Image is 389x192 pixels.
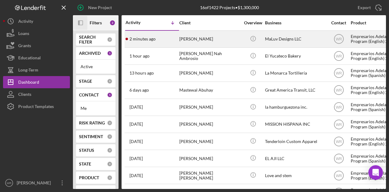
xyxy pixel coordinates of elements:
text: WR [7,181,12,185]
div: [PERSON_NAME] [179,150,240,166]
div: Dashboard [18,76,39,90]
div: New Project [88,2,112,14]
b: RISK RATING [79,120,105,125]
time: 2025-08-20 17:52 [129,37,156,41]
time: 2025-08-12 19:41 [129,122,143,127]
div: 0 [107,37,112,42]
text: WR [336,71,342,75]
div: 0 [107,148,112,153]
div: la hamburguezona inc. [265,99,326,115]
div: [PERSON_NAME] Nah Ambrosio [179,48,240,64]
div: Open Intercom Messenger [368,165,383,180]
div: 2 [109,20,115,26]
div: 16 of 1422 Projects • $1,300,000 [200,5,259,10]
div: 0 [107,120,112,126]
time: 2025-08-14 11:32 [129,88,149,93]
b: SEARCH FILTER [79,35,107,44]
button: WR[PERSON_NAME] [3,177,70,189]
button: Educational [3,52,70,64]
div: Overview [242,20,264,25]
text: WR [336,122,342,127]
b: STATUS [79,148,94,153]
div: Great America Transit, LLC [265,82,326,98]
div: Business [265,20,326,25]
div: Tenderloin Custom Apparel [265,133,326,149]
div: Activity [18,15,33,29]
b: SENTIMENT [79,134,103,139]
text: WR [336,156,342,161]
b: CONTACT [79,93,99,97]
b: ARCHIVED [79,51,101,56]
div: Product Templates [18,100,54,114]
div: [PERSON_NAME] [179,65,240,81]
b: PRODUCT [79,175,99,180]
div: MISSION HISPANA INC [265,116,326,132]
div: 0 [107,79,112,84]
div: Educational [18,52,41,65]
b: STATE [79,162,91,166]
time: 2025-08-13 19:21 [129,105,143,110]
div: [PERSON_NAME] [179,31,240,47]
div: Active [81,64,111,69]
button: Activity [3,15,70,27]
div: MaLuv Designs LLC [265,31,326,47]
text: WR [336,139,342,144]
div: 0 [107,175,112,180]
text: WR [336,88,342,93]
button: Export [352,2,386,14]
time: 2025-08-06 21:59 [129,173,143,178]
time: 2025-08-20 16:49 [129,54,150,58]
button: Grants [3,40,70,52]
div: Mastewal Abuhay [179,82,240,98]
button: Long-Term [3,64,70,76]
div: Loans [18,27,29,41]
button: Clients [3,88,70,100]
time: 2025-08-11 23:35 [129,156,143,161]
div: [PERSON_NAME] [15,177,55,190]
div: Export [358,2,371,14]
b: STAGE [79,79,92,84]
div: [PERSON_NAME] [179,116,240,132]
div: Client [179,20,240,25]
b: Filters [90,20,102,25]
div: El Yucateco Bakery [265,48,326,64]
text: WR [336,105,342,110]
button: New Project [73,2,118,14]
div: Me [81,106,111,111]
time: 2025-08-20 04:41 [129,71,154,75]
div: Long-Term [18,64,38,78]
div: 0 [107,134,112,139]
div: Contact [327,20,350,25]
text: WR [336,54,342,58]
text: WR [336,173,342,178]
button: Loans [3,27,70,40]
button: Dashboard [3,76,70,88]
div: EL AJI LLC [265,150,326,166]
text: WR [336,37,342,41]
div: 1 [107,51,112,56]
div: Activity [126,20,152,25]
div: Clients [18,88,31,102]
div: [PERSON_NAME] [179,99,240,115]
div: 0 [107,161,112,167]
div: [PERSON_NAME] [179,133,240,149]
button: Product Templates [3,100,70,113]
div: [PERSON_NAME] [PERSON_NAME] [179,167,240,183]
div: 1 [107,92,112,98]
div: Love and stem [265,167,326,183]
div: Grants [18,40,31,53]
time: 2025-08-12 13:15 [129,139,143,144]
div: La Monarca Tortillería [265,65,326,81]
